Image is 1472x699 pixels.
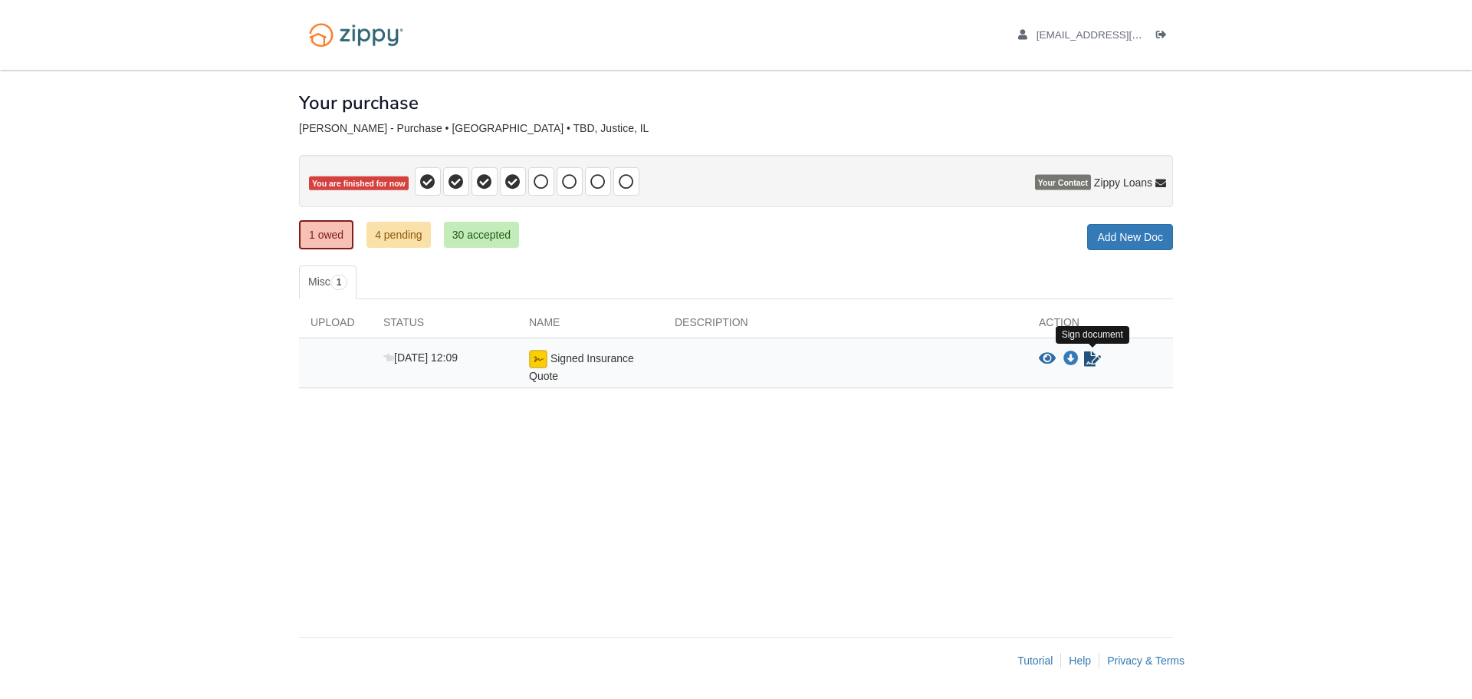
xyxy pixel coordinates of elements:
span: Zippy Loans [1094,175,1152,190]
div: Action [1027,315,1173,338]
div: Upload [299,315,372,338]
div: Name [517,315,663,338]
div: Description [663,315,1027,338]
a: Misc [299,265,356,299]
div: [PERSON_NAME] - Purchase • [GEOGRAPHIC_DATA] • TBD, Justice, IL [299,122,1173,135]
a: 4 pending [366,222,431,248]
a: Download Signed Insurance Quote [1063,353,1079,365]
a: 1 owed [299,220,353,249]
span: Signed Insurance Quote [529,352,634,382]
a: Help [1069,654,1091,667]
a: Log out [1156,29,1173,45]
img: Logo [299,15,413,54]
a: 30 accepted [444,222,519,248]
img: Ready for you to esign [529,350,547,368]
a: edit profile [1018,29,1212,45]
span: [DATE] 12:09 [383,351,458,364]
h1: Your purchase [299,93,419,113]
span: brianaoden@icloud.com [1037,29,1212,41]
a: Sign Form [1083,350,1102,368]
span: Your Contact [1035,175,1091,190]
a: Privacy & Terms [1107,654,1184,667]
a: Tutorial [1017,654,1053,667]
a: Add New Doc [1087,224,1173,250]
span: You are finished for now [309,176,409,191]
div: Status [372,315,517,338]
button: View Signed Insurance Quote [1039,351,1056,367]
span: 1 [330,275,348,290]
div: Sign document [1056,326,1129,344]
